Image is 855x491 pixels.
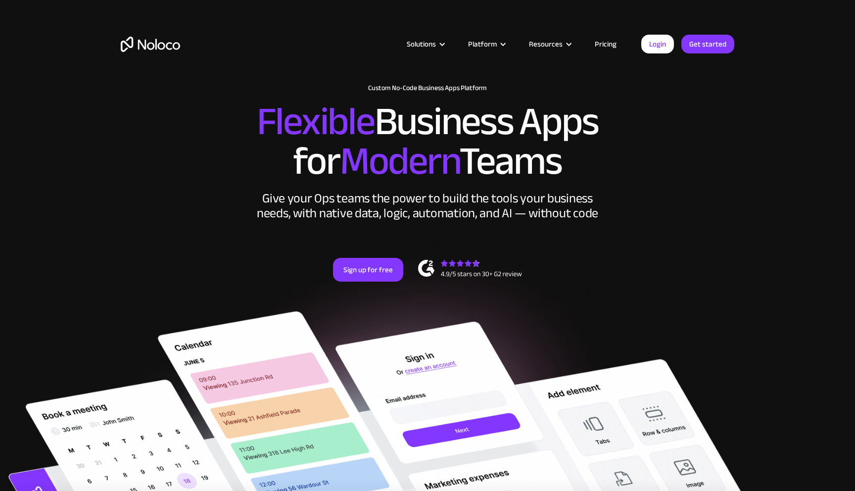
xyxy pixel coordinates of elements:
[468,38,497,50] div: Platform
[257,85,375,158] span: Flexible
[517,38,582,50] div: Resources
[456,38,517,50] div: Platform
[333,258,403,282] a: Sign up for free
[340,124,459,198] span: Modern
[394,38,456,50] div: Solutions
[121,37,180,52] a: home
[641,35,674,53] a: Login
[121,102,734,181] h2: Business Apps for Teams
[681,35,734,53] a: Get started
[407,38,436,50] div: Solutions
[582,38,629,50] a: Pricing
[529,38,563,50] div: Resources
[254,191,601,221] div: Give your Ops teams the power to build the tools your business needs, with native data, logic, au...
